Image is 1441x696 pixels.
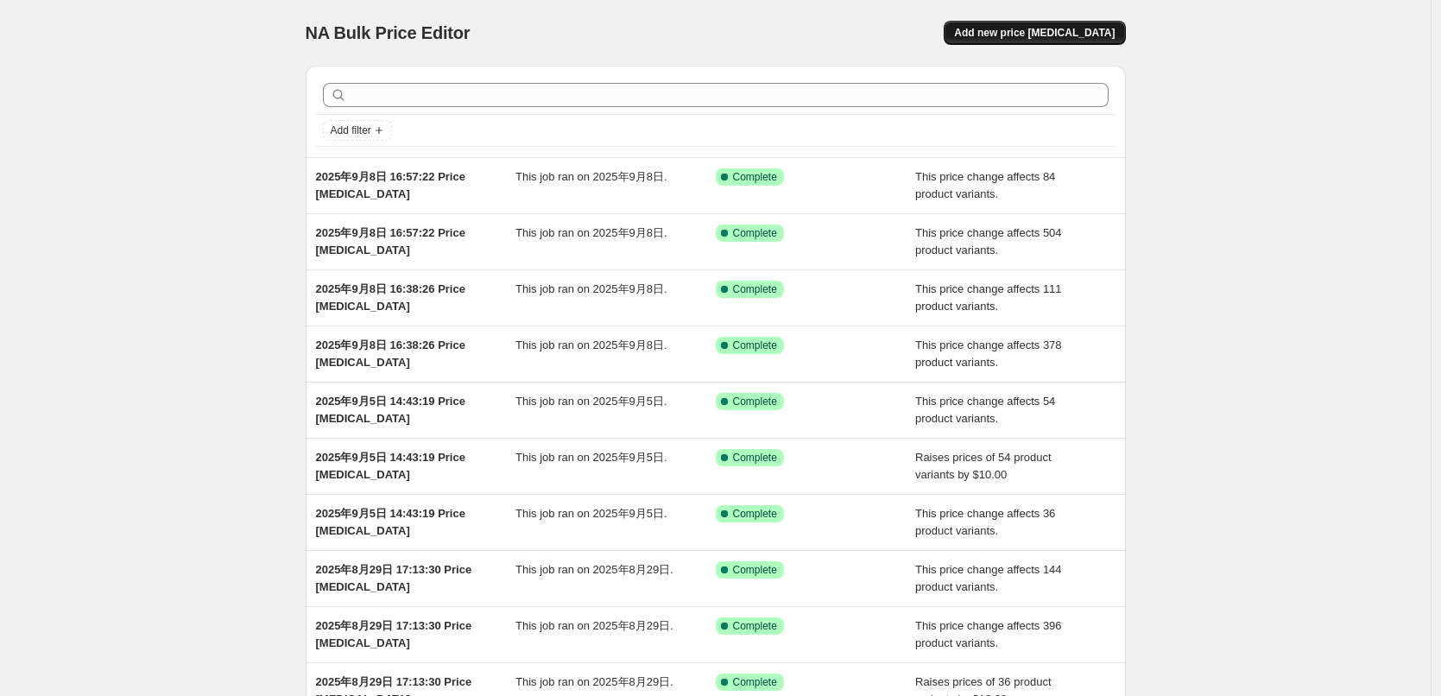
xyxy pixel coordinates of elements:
[733,451,777,465] span: Complete
[733,282,777,296] span: Complete
[915,451,1052,481] span: Raises prices of 54 product variants by $10.00
[915,507,1055,537] span: This price change affects 36 product variants.
[306,23,471,42] span: NA Bulk Price Editor
[915,619,1062,649] span: This price change affects 396 product variants.
[915,339,1062,369] span: This price change affects 378 product variants.
[733,507,777,521] span: Complete
[944,21,1125,45] button: Add new price [MEDICAL_DATA]
[915,395,1055,425] span: This price change affects 54 product variants.
[316,170,465,200] span: 2025年9月8日 16:57:22 Price [MEDICAL_DATA]
[316,563,472,593] span: 2025年8月29日 17:13:30 Price [MEDICAL_DATA]
[915,170,1055,200] span: This price change affects 84 product variants.
[515,170,667,183] span: This job ran on 2025年9月8日.
[733,675,777,689] span: Complete
[915,563,1062,593] span: This price change affects 144 product variants.
[515,451,667,464] span: This job ran on 2025年9月5日.
[316,226,465,256] span: 2025年9月8日 16:57:22 Price [MEDICAL_DATA]
[316,451,465,481] span: 2025年9月5日 14:43:19 Price [MEDICAL_DATA]
[323,120,392,141] button: Add filter
[515,563,673,576] span: This job ran on 2025年8月29日.
[915,226,1062,256] span: This price change affects 504 product variants.
[515,339,667,351] span: This job ran on 2025年9月8日.
[915,282,1062,313] span: This price change affects 111 product variants.
[316,507,465,537] span: 2025年9月5日 14:43:19 Price [MEDICAL_DATA]
[515,507,667,520] span: This job ran on 2025年9月5日.
[733,339,777,352] span: Complete
[515,226,667,239] span: This job ran on 2025年9月8日.
[515,395,667,408] span: This job ran on 2025年9月5日.
[515,675,673,688] span: This job ran on 2025年8月29日.
[954,26,1115,40] span: Add new price [MEDICAL_DATA]
[331,123,371,137] span: Add filter
[733,619,777,633] span: Complete
[733,395,777,408] span: Complete
[515,282,667,295] span: This job ran on 2025年9月8日.
[316,395,465,425] span: 2025年9月5日 14:43:19 Price [MEDICAL_DATA]
[733,226,777,240] span: Complete
[515,619,673,632] span: This job ran on 2025年8月29日.
[733,563,777,577] span: Complete
[316,619,472,649] span: 2025年8月29日 17:13:30 Price [MEDICAL_DATA]
[316,282,465,313] span: 2025年9月8日 16:38:26 Price [MEDICAL_DATA]
[733,170,777,184] span: Complete
[316,339,465,369] span: 2025年9月8日 16:38:26 Price [MEDICAL_DATA]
